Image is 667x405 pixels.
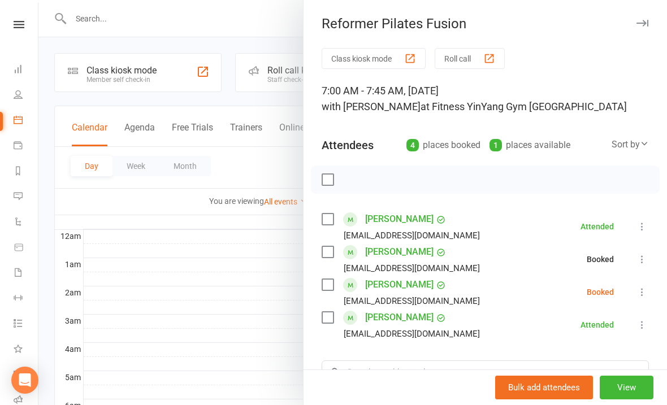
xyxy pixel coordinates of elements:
a: What's New [14,337,39,363]
span: at Fitness YinYang Gym [GEOGRAPHIC_DATA] [421,101,627,112]
a: Calendar [14,108,39,134]
a: [PERSON_NAME] [365,210,434,228]
button: Class kiosk mode [322,48,426,69]
button: View [600,376,653,399]
div: [EMAIL_ADDRESS][DOMAIN_NAME] [344,326,480,341]
div: Reformer Pilates Fusion [304,16,667,32]
a: [PERSON_NAME] [365,308,434,326]
a: Reports [14,159,39,185]
button: Roll call [435,48,505,69]
div: places booked [406,137,480,153]
div: [EMAIL_ADDRESS][DOMAIN_NAME] [344,261,480,276]
div: [EMAIL_ADDRESS][DOMAIN_NAME] [344,294,480,308]
div: Sort by [612,137,649,152]
div: Booked [587,288,614,296]
div: 4 [406,139,419,151]
div: [EMAIL_ADDRESS][DOMAIN_NAME] [344,228,480,243]
a: [PERSON_NAME] [365,243,434,261]
div: places available [490,137,570,153]
div: Open Intercom Messenger [11,367,38,394]
div: 1 [490,139,502,151]
a: [PERSON_NAME] [365,276,434,294]
a: People [14,83,39,108]
div: Attended [581,321,614,329]
div: Booked [587,255,614,263]
span: with [PERSON_NAME] [322,101,421,112]
a: Payments [14,134,39,159]
div: Attended [581,223,614,230]
a: General attendance kiosk mode [14,363,39,388]
input: Search to add attendees [322,360,649,384]
div: 7:00 AM - 7:45 AM, [DATE] [322,83,649,115]
div: Attendees [322,137,374,153]
a: Product Sales [14,236,39,261]
button: Bulk add attendees [495,376,593,399]
a: Dashboard [14,58,39,83]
